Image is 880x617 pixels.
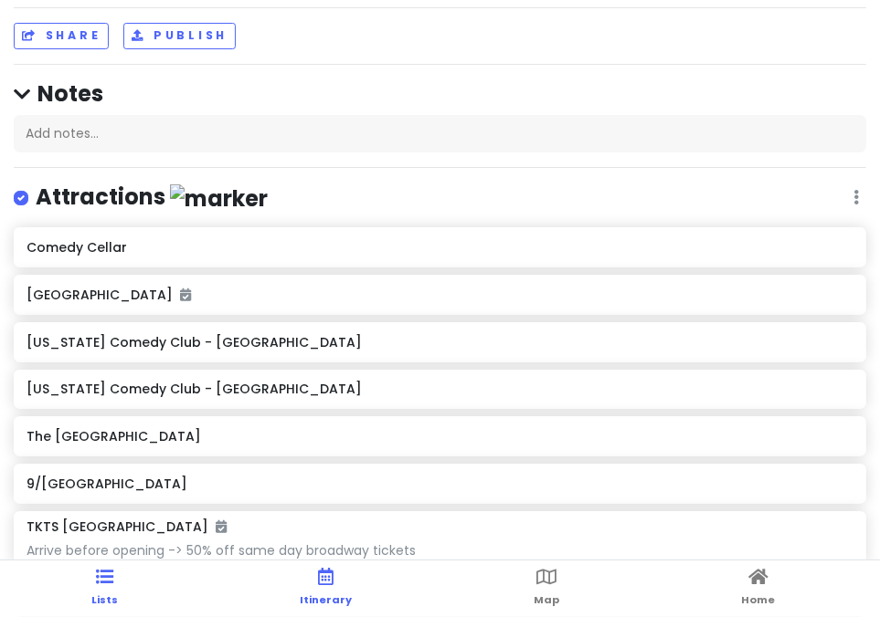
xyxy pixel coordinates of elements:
[27,518,227,535] h6: TKTS [GEOGRAPHIC_DATA]
[27,287,853,303] h6: [GEOGRAPHIC_DATA]
[14,23,109,49] button: Share
[91,592,118,607] span: Lists
[741,560,775,617] a: Home
[534,592,559,607] span: Map
[300,560,352,617] a: Itinerary
[123,23,236,49] button: Publish
[741,592,775,607] span: Home
[27,239,853,256] h6: Comedy Cellar
[27,428,853,444] h6: The [GEOGRAPHIC_DATA]
[14,115,866,153] div: Add notes...
[27,381,853,397] h6: [US_STATE] Comedy Club - [GEOGRAPHIC_DATA]
[91,560,118,617] a: Lists
[534,560,559,617] a: Map
[180,288,191,301] i: Added to itinerary
[14,79,866,108] h4: Notes
[36,183,268,213] h4: Attractions
[27,542,853,559] div: Arrive before opening -> 50% off same day broadway tickets
[27,334,853,350] h6: [US_STATE] Comedy Club - [GEOGRAPHIC_DATA]
[170,184,268,213] img: marker
[27,476,853,492] h6: 9/[GEOGRAPHIC_DATA]
[300,592,352,607] span: Itinerary
[216,520,227,533] i: Added to itinerary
